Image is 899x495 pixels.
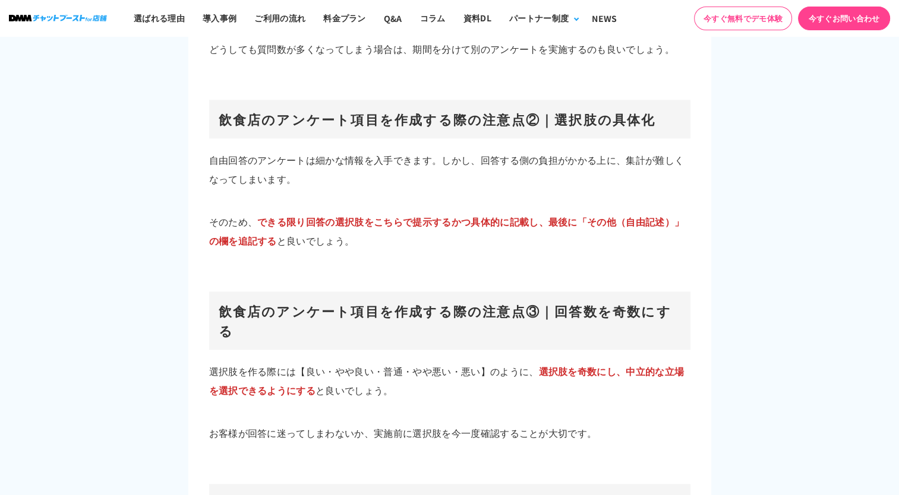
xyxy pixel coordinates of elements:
[209,291,690,350] h3: 飲食店のアンケート項目を作成する際の注意点③｜回答数を奇数にする
[9,15,107,21] img: ロゴ
[209,39,690,58] p: どうしても質問数が多くなってしまう場合は、期間を分けて別のアンケートを実施するのも良いでしょう。
[209,150,690,188] p: 自由回答のアンケートは細かな情報を入手できます。しかし、回答する側の負担がかかる上に、集計が難しくなってしまいます。
[798,7,890,30] a: 今すぐお問い合わせ
[209,100,690,138] h3: 飲食店のアンケート項目を作成する際の注意点②｜選択肢の具体化
[209,361,690,399] p: 選択肢を作る際には【良い・やや良い・普通・やや悪い・悪い】のように、 と良いでしょう。
[209,423,690,442] p: お客様が回答に迷ってしまわないか、実施前に選択肢を今一度確認することが大切です。
[694,7,792,30] a: 今すぐ無料でデモ体験
[209,214,684,247] span: できる限り回答の選択肢をこちらで提示するかつ具体的に記載し、最後に「その他（自由記述）」の欄を追記する
[509,12,569,24] div: パートナー制度
[209,212,690,250] p: そのため、 と良いでしょう。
